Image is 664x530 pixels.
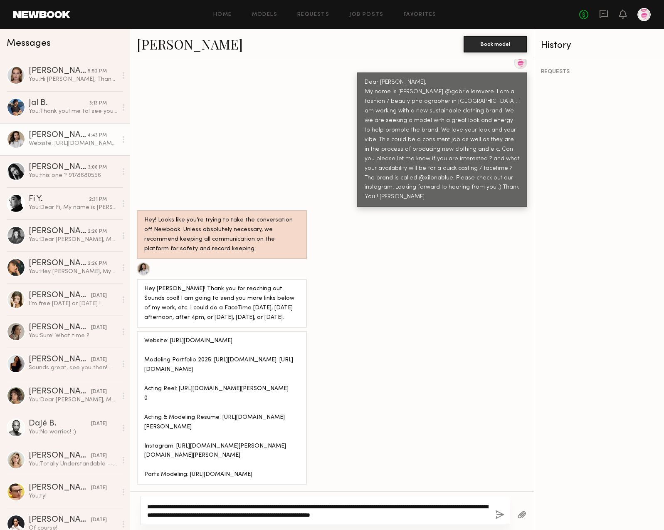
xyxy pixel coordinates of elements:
[29,236,117,244] div: You: Dear [PERSON_NAME], My name is [PERSON_NAME] @gabriellerevere. I am a fashion / beauty photo...
[29,172,117,179] div: You: this one ? 9178680556
[88,228,107,236] div: 2:26 PM
[91,324,107,332] div: [DATE]
[144,216,299,254] div: Hey! Looks like you’re trying to take the conversation off Newbook. Unless absolutely necessary, ...
[91,388,107,396] div: [DATE]
[88,164,107,172] div: 3:06 PM
[29,300,117,308] div: I’m free [DATE] or [DATE] !
[29,204,117,212] div: You: Dear Fi, My name is [PERSON_NAME] @gabriellerevere. I am a fashion / beauty photographer in ...
[365,78,520,202] div: Dear [PERSON_NAME], My name is [PERSON_NAME] @gabriellerevere. I am a fashion / beauty photograph...
[29,492,117,500] div: You: ty!
[29,484,91,492] div: [PERSON_NAME]
[87,132,107,139] div: 4:43 PM
[91,452,107,460] div: [DATE]
[29,452,91,460] div: [PERSON_NAME]
[252,12,277,17] a: Models
[29,131,87,139] div: [PERSON_NAME]
[7,39,51,48] span: Messages
[29,420,91,428] div: DaJé B.
[29,388,91,396] div: [PERSON_NAME]
[29,227,88,236] div: [PERSON_NAME]
[541,41,657,50] div: History
[29,99,89,107] div: Jal B.
[464,36,527,52] button: Book model
[91,292,107,300] div: [DATE]
[541,69,657,75] div: REQUESTS
[29,259,88,268] div: [PERSON_NAME]
[29,139,117,147] div: Website: [URL][DOMAIN_NAME] Modeling Portfolio 2025: [URL][DOMAIN_NAME]: [URL][DOMAIN_NAME] Actin...
[29,364,117,372] div: Sounds great, see you then! My mobile is [PHONE_NUMBER]. Thank you! [PERSON_NAME]
[404,12,437,17] a: Favorites
[88,260,107,268] div: 2:26 PM
[29,291,91,300] div: [PERSON_NAME]
[88,67,107,75] div: 5:52 PM
[29,428,117,436] div: You: No worries! :)
[29,516,91,524] div: [PERSON_NAME]
[29,195,89,204] div: Fi Y.
[29,396,117,404] div: You: Dear [PERSON_NAME], My name is [PERSON_NAME] @gabriellerevere. I am a fashion / beauty photo...
[91,484,107,492] div: [DATE]
[29,332,117,340] div: You: Sure! What time ?
[29,460,117,468] div: You: Totally Understandable -- I am on the Upper east side on [GEOGRAPHIC_DATA]. The 6 train to E...
[89,100,107,107] div: 3:13 PM
[144,336,299,480] div: Website: [URL][DOMAIN_NAME] Modeling Portfolio 2025: [URL][DOMAIN_NAME]: [URL][DOMAIN_NAME] Actin...
[91,420,107,428] div: [DATE]
[29,323,91,332] div: [PERSON_NAME]
[29,75,117,83] div: You: Hi [PERSON_NAME], Thanks so much for your kind email! We are only working with models throug...
[144,284,299,323] div: Hey [PERSON_NAME]! Thank you for reaching out. Sounds cool! I am going to send you more links bel...
[213,12,232,17] a: Home
[91,356,107,364] div: [DATE]
[89,196,107,204] div: 2:31 PM
[29,356,91,364] div: [PERSON_NAME]
[464,40,527,47] a: Book model
[29,163,88,172] div: [PERSON_NAME]
[29,107,117,115] div: You: Thank you! me to! see you then!
[349,12,384,17] a: Job Posts
[29,67,88,75] div: [PERSON_NAME]
[29,268,117,276] div: You: Hey [PERSON_NAME], My name is [PERSON_NAME] @gabriellerevere. I am a fashion / beauty photog...
[91,516,107,524] div: [DATE]
[137,35,243,53] a: [PERSON_NAME]
[297,12,329,17] a: Requests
